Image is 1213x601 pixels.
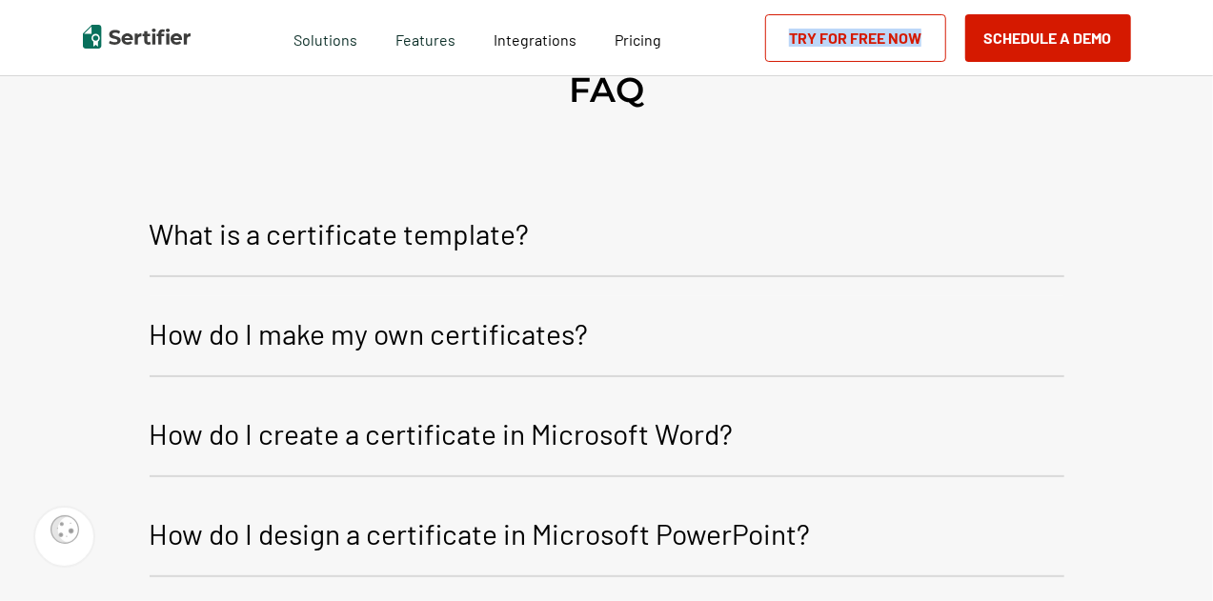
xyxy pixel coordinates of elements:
p: What is a certificate template? [150,210,530,256]
p: How do I make my own certificates? [150,311,589,356]
button: Schedule a Demo [965,14,1131,62]
img: Sertifier | Digital Credentialing Platform [83,25,191,49]
img: Cookie Popup Icon [51,515,79,544]
span: Features [395,26,455,50]
button: What is a certificate template? [150,196,1064,277]
p: How do I create a certificate in Microsoft Word? [150,411,734,456]
a: Pricing [615,26,661,50]
button: How do I design a certificate in Microsoft PowerPoint? [150,496,1064,577]
a: Try for Free Now [765,14,946,62]
iframe: Chat Widget [1118,510,1213,601]
button: How do I create a certificate in Microsoft Word? [150,396,1064,477]
button: How do I make my own certificates? [150,296,1064,377]
h2: FAQ [569,69,644,110]
span: Integrations [494,30,576,49]
span: Pricing [615,30,661,49]
a: Integrations [494,26,576,50]
p: How do I design a certificate in Microsoft PowerPoint? [150,511,811,556]
span: Solutions [293,26,357,50]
